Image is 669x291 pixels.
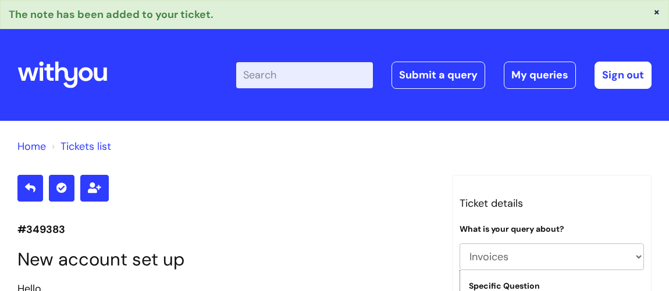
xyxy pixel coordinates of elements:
div: | - [236,62,652,88]
h3: Ticket details [460,194,644,213]
input: Search [236,62,373,88]
button: × [653,6,660,17]
label: Specific Question [469,281,540,291]
a: Sign out [595,62,652,88]
li: Tickets list [49,137,111,156]
a: My queries [504,62,576,88]
a: Home [17,139,46,153]
label: What is your query about? [460,224,564,234]
li: Solution home [17,137,46,156]
a: Tickets list [61,139,111,153]
p: #349383 [17,220,435,239]
h1: New account set up [17,249,435,270]
a: Submit a query [392,62,485,88]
